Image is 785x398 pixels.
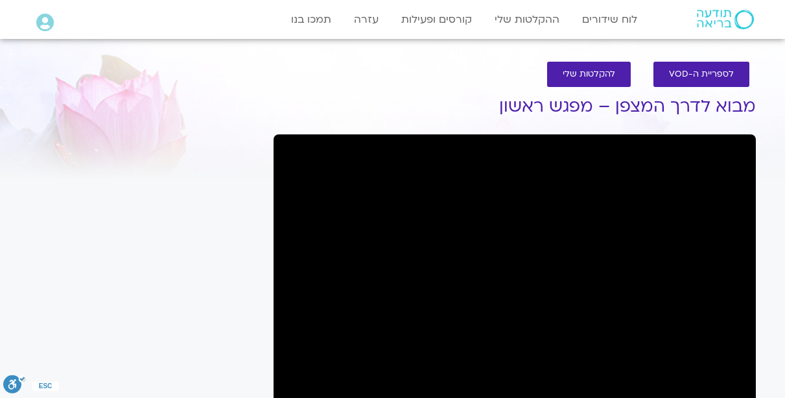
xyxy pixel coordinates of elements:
a: לספריית ה-VOD [653,62,749,87]
h1: מבוא לדרך המצפן – מפגש ראשון [274,97,756,116]
a: עזרה [347,7,385,32]
span: לספריית ה-VOD [669,69,734,79]
a: להקלטות שלי [547,62,631,87]
span: להקלטות שלי [563,69,615,79]
img: תודעה בריאה [697,10,754,29]
a: תמכו בנו [285,7,338,32]
a: לוח שידורים [576,7,644,32]
a: קורסים ופעילות [395,7,478,32]
a: ההקלטות שלי [488,7,566,32]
